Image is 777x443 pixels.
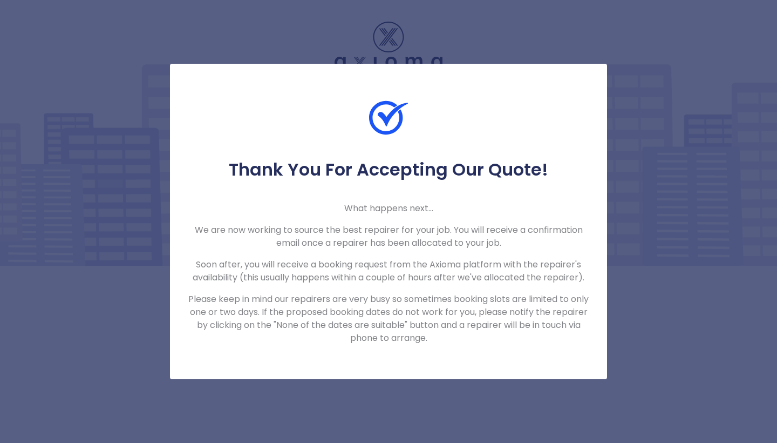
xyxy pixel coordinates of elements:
img: Check [369,98,408,137]
p: What happens next... [187,202,590,215]
p: We are now working to source the best repairer for your job. You will receive a confirmation emai... [187,224,590,250]
h5: Thank You For Accepting Our Quote! [187,159,590,180]
p: Soon after, you will receive a booking request from the Axioma platform with the repairer's avail... [187,258,590,284]
p: Please keep in mind our repairers are very busy so sometimes booking slots are limited to only on... [187,293,590,345]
